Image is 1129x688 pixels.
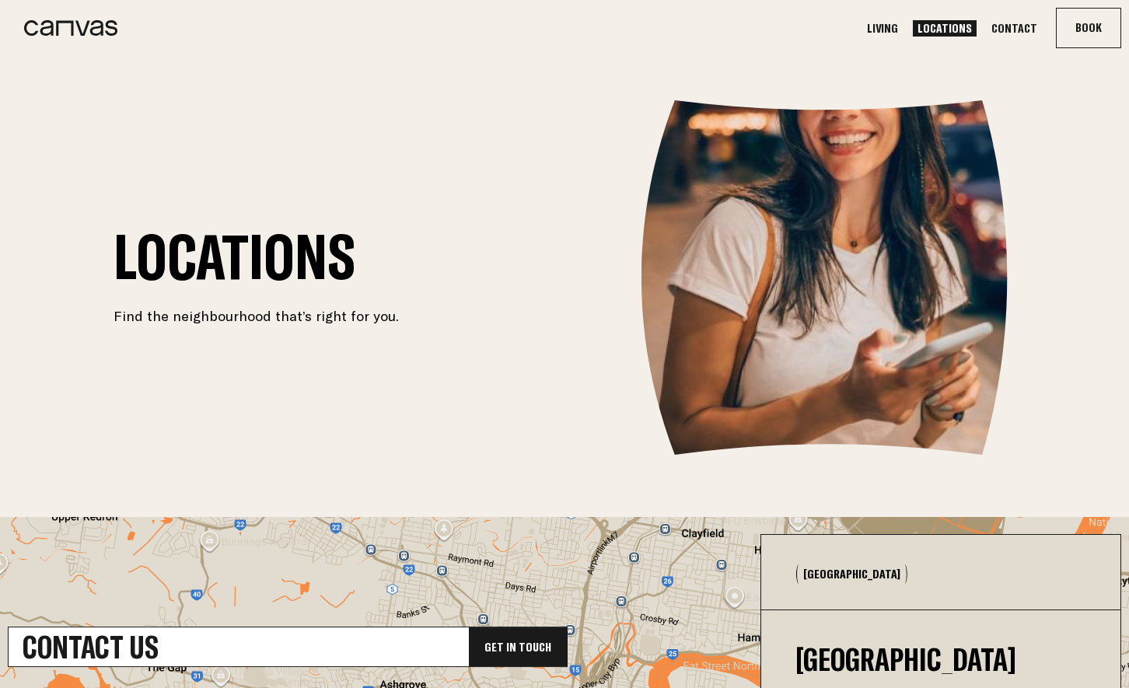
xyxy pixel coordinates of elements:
[114,307,399,326] p: Find the neighbourhood that’s right for you.
[1057,9,1120,47] button: Book
[796,564,907,584] button: [GEOGRAPHIC_DATA]
[913,20,977,37] a: Locations
[862,20,903,37] a: Living
[8,627,568,667] a: Contact UsGet In Touch
[469,627,567,666] div: Get In Touch
[641,100,1015,455] img: Canvas_living_locations
[114,229,399,284] h1: Locations
[987,20,1042,37] a: Contact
